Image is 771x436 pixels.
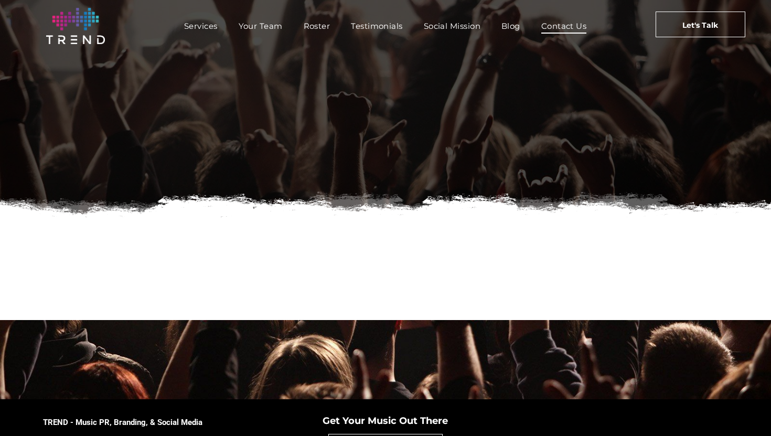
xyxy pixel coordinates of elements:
[228,18,293,34] a: Your Team
[174,18,228,34] a: Services
[531,18,597,34] a: Contact Us
[134,236,637,315] iframe: Form 0
[323,415,448,427] span: Get Your Music Out There
[656,12,745,37] a: Let's Talk
[413,18,491,34] a: Social Mission
[46,8,105,44] img: logo
[682,12,718,38] span: Let's Talk
[491,18,531,34] a: Blog
[43,418,202,427] span: TREND - Music PR, Branding, & Social Media
[719,386,771,436] iframe: Chat Widget
[340,18,413,34] a: Testimonials
[293,18,341,34] a: Roster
